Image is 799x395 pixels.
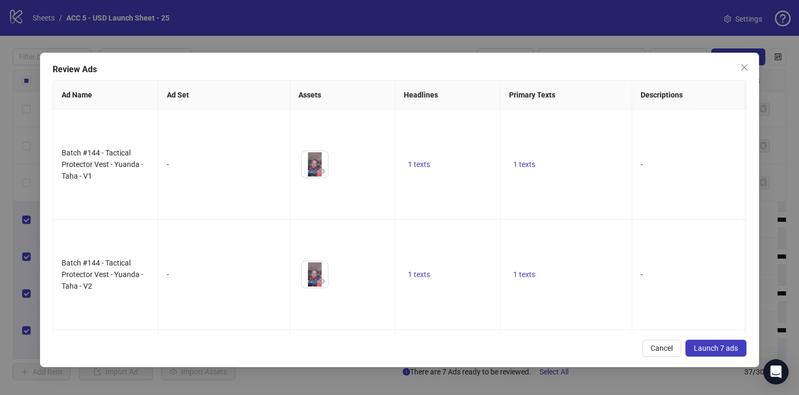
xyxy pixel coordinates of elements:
button: Launch 7 ads [685,340,746,357]
span: close [740,63,748,72]
span: Batch #144 - Tactical Protector Vest - Yuanda - Taha - V1 [62,149,143,180]
th: Ad Name [53,81,158,110]
button: Preview [315,165,328,177]
div: - [167,159,281,170]
span: eye [318,167,325,175]
div: - [167,269,281,280]
span: 1 texts [513,160,535,169]
button: 1 texts [509,268,540,281]
span: Batch #144 - Tactical Protector Vest - Yuanda - Taha - V2 [62,259,143,290]
span: - [641,160,643,169]
button: 1 texts [509,158,540,171]
th: Descriptions [632,81,764,110]
span: 1 texts [408,160,430,169]
th: Primary Texts [501,81,632,110]
th: Headlines [395,81,501,110]
img: Asset 1 [302,151,328,177]
button: 1 texts [404,158,434,171]
span: Cancel [651,344,673,352]
div: Open Intercom Messenger [763,359,788,384]
button: 1 texts [404,268,434,281]
button: Cancel [642,340,681,357]
span: eye [318,278,325,285]
div: Review Ads [53,63,746,76]
button: Close [736,59,753,76]
th: Ad Set [158,81,290,110]
img: Asset 1 [302,261,328,288]
span: 1 texts [513,270,535,279]
span: 1 texts [408,270,430,279]
span: Launch 7 ads [694,344,738,352]
th: Assets [290,81,395,110]
span: - [641,270,643,279]
button: Preview [315,275,328,288]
